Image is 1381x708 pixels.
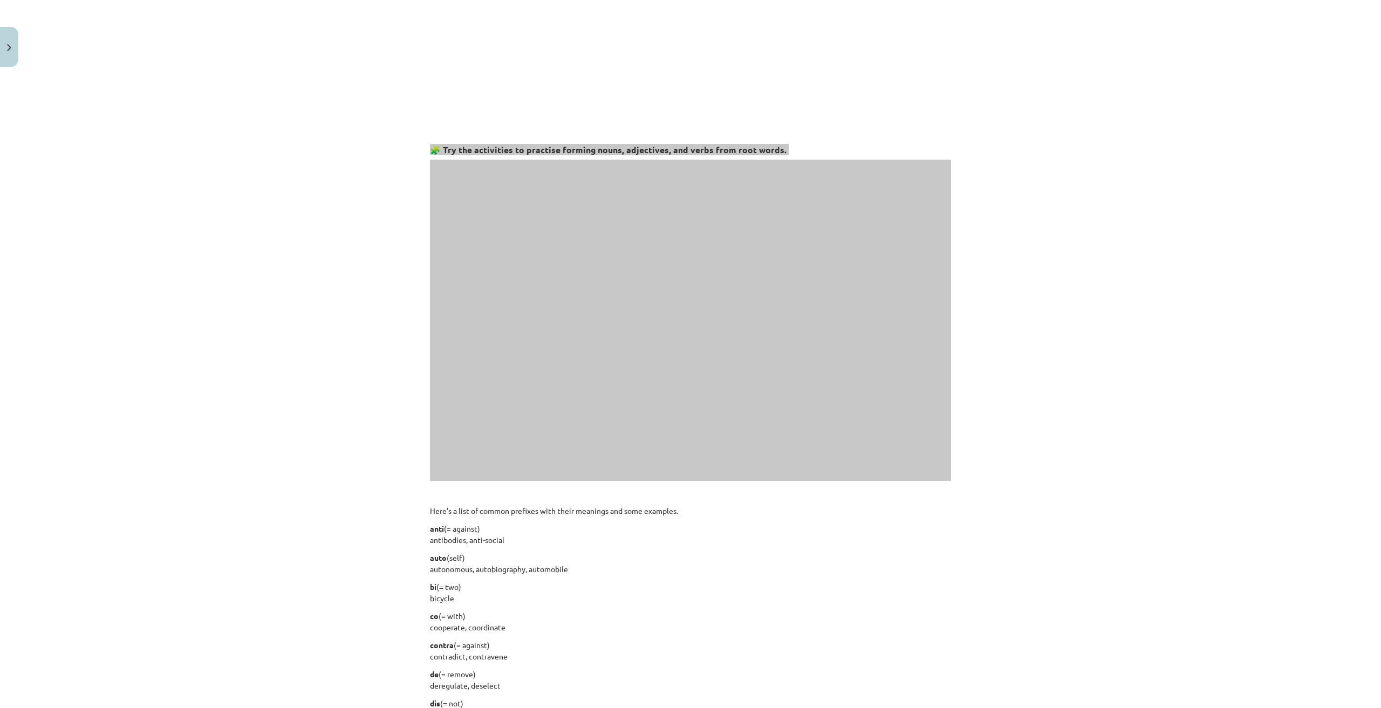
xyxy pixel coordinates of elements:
p: (= against) contradict, contravene [430,640,951,662]
p: (= with) cooperate, coordinate [430,610,951,633]
p: (= two) bicycle [430,581,951,604]
b: bi [430,582,436,592]
b: auto [430,553,447,562]
iframe: Word Formation [430,160,951,478]
b: de [430,669,439,679]
b: anti [430,524,444,533]
p: Here’s a list of common prefixes with their meanings and some examples. [430,505,951,517]
img: icon-close-lesson-0947bae3869378f0d4975bcd49f059093ad1ed9edebbc8119c70593378902aed.svg [7,44,11,51]
b: co [430,611,439,621]
p: (self) autonomous, autobiography, automobile [430,552,951,575]
b: dis [430,698,440,708]
p: (= against) antibodies, anti-social [430,523,951,546]
b: contra [430,640,454,650]
strong: 🧩 Try the activities to practise forming nouns, adjectives, and verbs from root words. [430,144,787,155]
p: (= remove) deregulate, deselect [430,669,951,691]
